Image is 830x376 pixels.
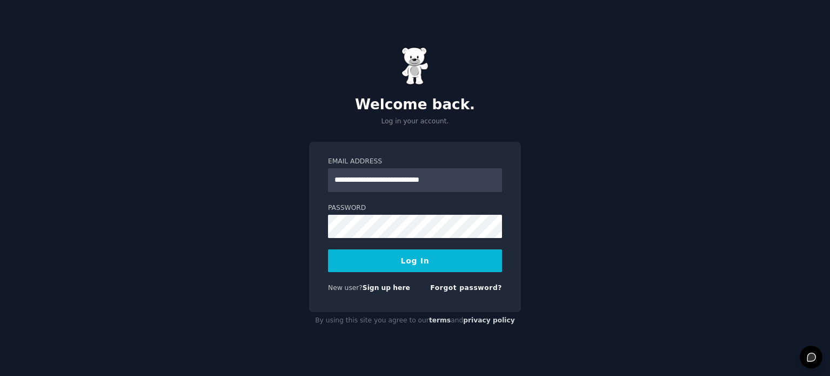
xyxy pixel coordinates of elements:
div: By using this site you agree to our and [309,312,521,329]
p: Log in your account. [309,117,521,127]
a: terms [429,316,451,324]
a: Sign up here [363,284,410,292]
label: Password [328,203,502,213]
h2: Welcome back. [309,96,521,114]
img: Gummy Bear [401,47,429,85]
label: Email Address [328,157,502,167]
button: Log In [328,249,502,272]
span: New user? [328,284,363,292]
a: Forgot password? [430,284,502,292]
a: privacy policy [463,316,515,324]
